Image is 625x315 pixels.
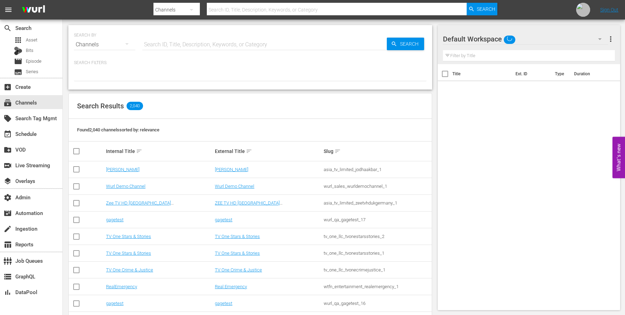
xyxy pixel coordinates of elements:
div: Slug [324,147,430,155]
a: gagetest [215,301,232,306]
div: tv_one_llc_tvonestarsstories_1 [324,251,430,256]
span: Automation [3,209,12,217]
span: Series [14,68,22,76]
span: Bits [26,47,33,54]
span: Search Tag Mgmt [3,114,12,123]
a: TV One Crime & Justice [215,267,262,272]
span: DataPool [3,288,12,297]
span: GraphQL [3,272,12,281]
div: wurl_sales_wurldemochannel_1 [324,184,430,189]
span: Asset [14,36,22,44]
span: Ingestion [3,225,12,233]
div: asia_tv_limited_zeetvhdukgermany_1 [324,200,430,206]
span: sort [136,148,142,154]
a: [PERSON_NAME] [106,167,140,172]
span: Search Results [77,102,124,110]
span: more_vert [607,35,615,43]
div: wtfn_entertainment_realemergency_1 [324,284,430,289]
a: gagetest [106,301,123,306]
a: Sign Out [600,7,618,13]
button: more_vert [607,31,615,47]
a: Zee TV HD [GEOGRAPHIC_DATA] ([GEOGRAPHIC_DATA]) [106,200,174,211]
span: Search [397,38,424,50]
a: TV One Stars & Stories [106,251,151,256]
div: Internal Title [106,147,213,155]
button: Open Feedback Widget [612,137,625,178]
a: Wurl Demo Channel [215,184,254,189]
img: url [576,3,590,17]
div: Bits [14,47,22,55]
span: Episode [14,57,22,66]
span: Admin [3,193,12,202]
a: Real Emergency [215,284,247,289]
p: Search Filters: [74,60,427,66]
a: TV One Stars & Stories [106,234,151,239]
img: ans4CAIJ8jUAAAAAAAAAAAAAAAAAAAAAAAAgQb4GAAAAAAAAAAAAAAAAAAAAAAAAJMjXAAAAAAAAAAAAAAAAAAAAAAAAgAT5G... [17,2,50,18]
div: tv_one_llc_tvonecrimejustice_1 [324,267,430,272]
th: Title [452,64,512,84]
span: Create [3,83,12,91]
a: gagetest [215,217,232,222]
span: Overlays [3,177,12,185]
th: Ext. ID [511,64,551,84]
th: Type [551,64,570,84]
a: RealEmergency [106,284,137,289]
div: wurl_qa_gagetest_16 [324,301,430,306]
a: TV One Crime & Justice [106,267,153,272]
span: Search [3,24,12,32]
div: tv_one_llc_tvonestarsstories_2 [324,234,430,239]
span: sort [246,148,252,154]
a: Wurl Demo Channel [106,184,145,189]
div: Channels [74,35,135,54]
span: Episode [26,58,42,65]
span: Schedule [3,130,12,138]
span: Job Queues [3,257,12,265]
span: VOD [3,146,12,154]
div: External Title [215,147,322,155]
span: Asset [26,37,37,44]
a: [PERSON_NAME] [215,167,248,172]
button: Search [467,3,497,15]
span: Search [477,3,495,15]
a: ZEE TV HD [GEOGRAPHIC_DATA] ([GEOGRAPHIC_DATA]) [215,200,283,211]
span: Series [26,68,38,75]
div: wurl_qa_gagetest_17 [324,217,430,222]
span: menu [4,6,13,14]
span: sort [334,148,341,154]
span: 2,040 [127,102,143,110]
a: TV One Stars & Stories [215,234,260,239]
a: TV One Stars & Stories [215,251,260,256]
div: Default Workspace [443,29,608,49]
span: Channels [3,99,12,107]
a: gagetest [106,217,123,222]
span: Found 2,040 channels sorted by: relevance [77,127,159,132]
div: asia_tv_limited_jodhaakbar_1 [324,167,430,172]
span: Live Streaming [3,161,12,170]
th: Duration [570,64,612,84]
button: Search [387,38,424,50]
span: Reports [3,240,12,249]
